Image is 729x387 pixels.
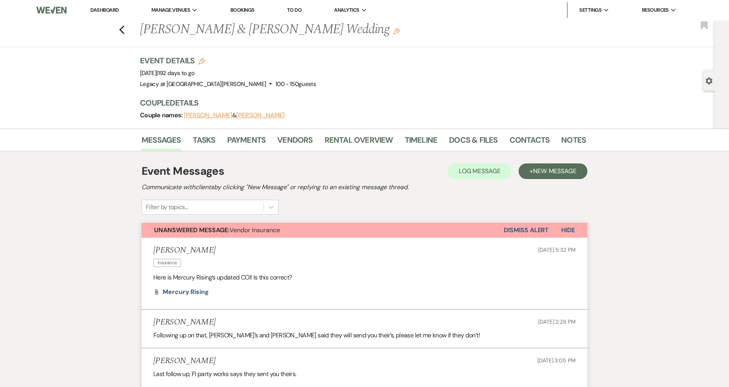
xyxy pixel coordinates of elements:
h2: Communicate with clients by clicking "New Message" or replying to an existing message thread. [142,183,587,192]
button: Open lead details [706,77,713,84]
span: | [156,69,194,77]
p: Here is Mercury Rising’s updated COI! Is this correct? [153,272,576,283]
h1: [PERSON_NAME] & [PERSON_NAME] Wedding [140,20,490,39]
a: To Do [287,7,302,13]
h1: Event Messages [142,163,224,179]
span: Vendor Insurance [154,226,280,234]
h3: Event Details [140,55,316,66]
a: Vendors [277,134,312,151]
button: Unanswered Message:Vendor Insurance [142,223,504,238]
button: Dismiss Alert [504,223,549,238]
span: New Message [533,167,576,175]
a: Dashboard [90,7,119,13]
span: Insurance [153,259,181,267]
a: Docs & Files [449,134,497,151]
button: Edit [393,27,400,34]
span: [DATE] 5:32 PM [538,246,576,253]
span: Resources [642,6,669,14]
span: [DATE] 2:29 PM [538,318,576,325]
a: Bookings [230,7,255,14]
strong: Unanswered Message: [154,226,230,234]
a: Tasks [193,134,215,151]
h5: [PERSON_NAME] [153,245,215,255]
p: Last follow up, Fl party works says they sent you theirs. [153,369,576,379]
a: Mercury Rising [163,289,209,295]
span: 100 - 150 guests [275,80,316,88]
button: [PERSON_NAME] [236,112,285,118]
button: Hide [549,223,587,238]
span: [DATE] 3:05 PM [537,357,576,364]
a: Notes [561,134,586,151]
a: Rental Overview [325,134,393,151]
button: Log Message [448,163,512,179]
span: [DATE] [140,69,195,77]
button: [PERSON_NAME] [184,112,232,118]
p: Following up on that, [PERSON_NAME]’s and [PERSON_NAME] said they will send you their’s, please l... [153,330,576,340]
span: Analytics [334,6,359,14]
a: Payments [227,134,266,151]
h5: [PERSON_NAME] [153,317,215,327]
a: Contacts [510,134,550,151]
span: Manage Venues [151,6,190,14]
h5: [PERSON_NAME] [153,356,215,366]
span: Hide [561,226,575,234]
div: Filter by topics... [146,202,188,212]
span: 192 days to go [158,69,195,77]
img: Weven Logo [36,2,66,18]
h3: Couple Details [140,97,578,108]
span: Settings [579,6,602,14]
span: Legacy at [GEOGRAPHIC_DATA][PERSON_NAME] [140,80,266,88]
span: Log Message [459,167,501,175]
a: Timeline [405,134,438,151]
span: Mercury Rising [163,288,209,296]
span: & [184,111,285,119]
a: Messages [142,134,181,151]
button: +New Message [519,163,587,179]
span: Couple names: [140,111,184,119]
